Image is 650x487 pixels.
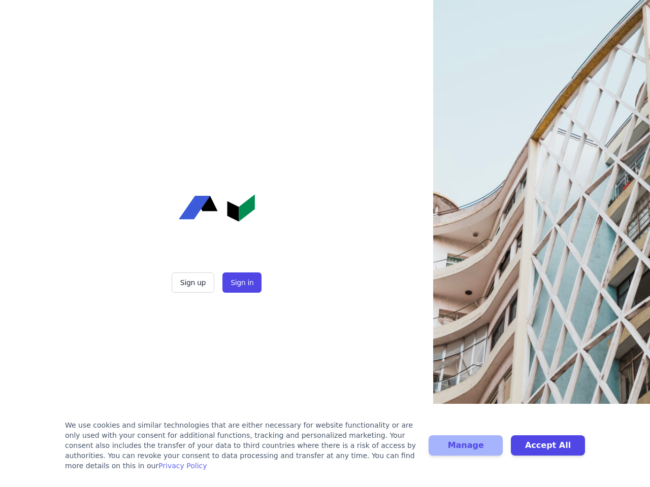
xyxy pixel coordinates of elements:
button: Manage [429,435,503,456]
div: We use cookies and similar technologies that are either necessary for website functionality or ar... [65,420,416,471]
button: Accept All [511,435,585,456]
a: Privacy Policy [158,462,207,470]
button: Sign in [222,272,262,293]
img: Concular [179,194,255,222]
button: Sign up [172,272,214,293]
